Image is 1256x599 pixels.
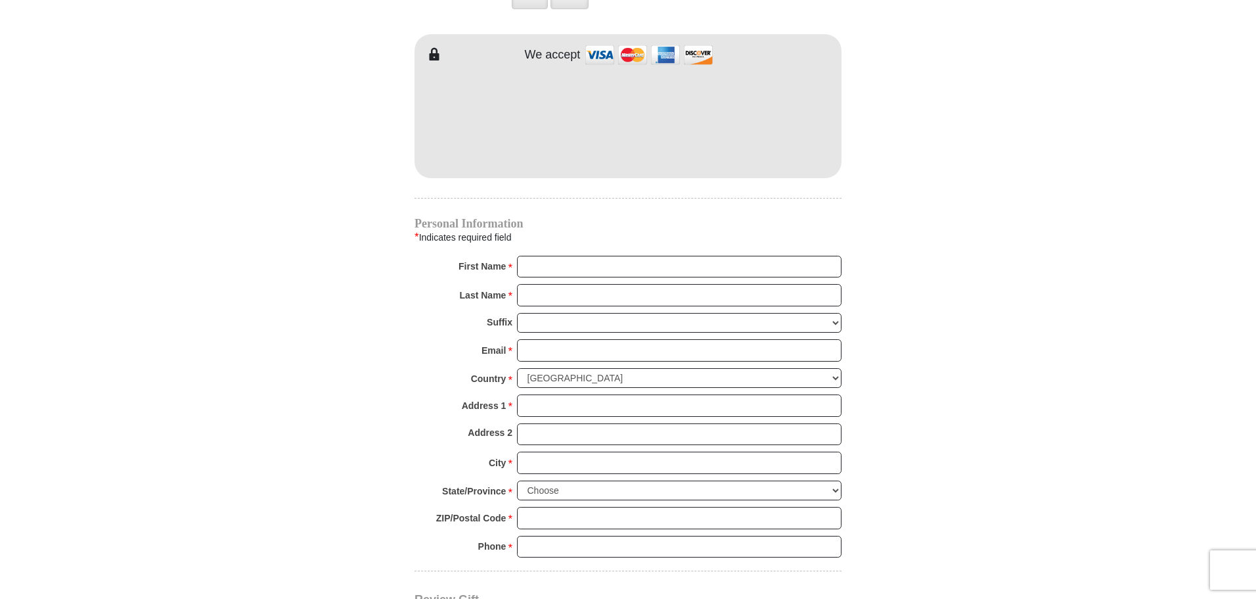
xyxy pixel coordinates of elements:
strong: ZIP/Postal Code [436,509,506,527]
strong: Phone [478,537,506,556]
h4: We accept [525,48,581,62]
strong: Address 2 [468,423,512,442]
strong: First Name [459,257,506,276]
strong: State/Province [442,482,506,500]
div: Indicates required field [415,229,841,246]
strong: Last Name [460,286,506,304]
h4: Personal Information [415,218,841,229]
strong: Suffix [487,313,512,331]
strong: City [489,454,506,472]
strong: Address 1 [462,396,506,415]
strong: Email [482,341,506,360]
img: credit cards accepted [583,41,715,69]
strong: Country [471,370,506,388]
